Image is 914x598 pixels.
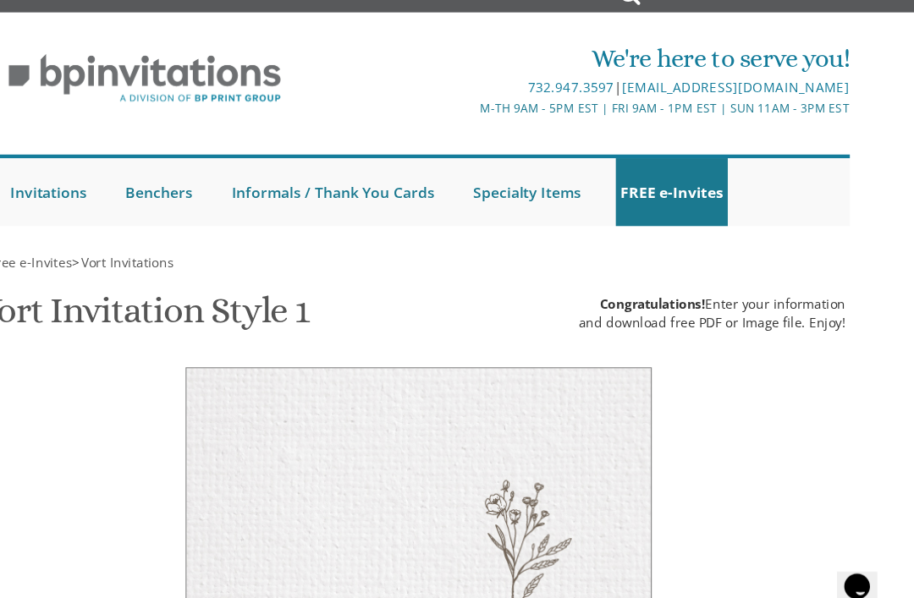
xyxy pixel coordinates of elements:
span: Vort Invitations [146,259,231,275]
span: Free e-Invites [61,259,137,275]
div: | [325,96,854,116]
h1: Vort Invitation Style 1 [51,293,356,343]
iframe: chat widget [843,530,897,581]
a: Informals / Thank You Cards [280,171,476,233]
span: Congratulations! [624,297,721,313]
a: 732.947.3597 [558,97,637,113]
div: and download free PDF or Image file. Enjoy! [604,314,851,331]
a: Free e-Invites [59,259,137,275]
a: My Cart [659,2,751,36]
a: Benchers [183,171,254,233]
div: Enter your information [604,297,851,314]
a: [EMAIL_ADDRESS][DOMAIN_NAME] [645,97,855,113]
div: Please join us for the vort of our dear children [277,575,637,595]
span: > [137,259,231,275]
a: Vort Invitations [144,259,231,275]
a: Invitations [76,171,155,233]
a: Specialty Items [504,171,612,233]
div: M-Th 9am - 5pm EST | Fri 9am - 1pm EST | Sun 11am - 3pm EST [325,116,854,134]
a: FREE e-Invites [639,171,743,233]
div: We're here to serve you! [325,62,854,96]
img: BP Invitation Loft [59,63,350,133]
